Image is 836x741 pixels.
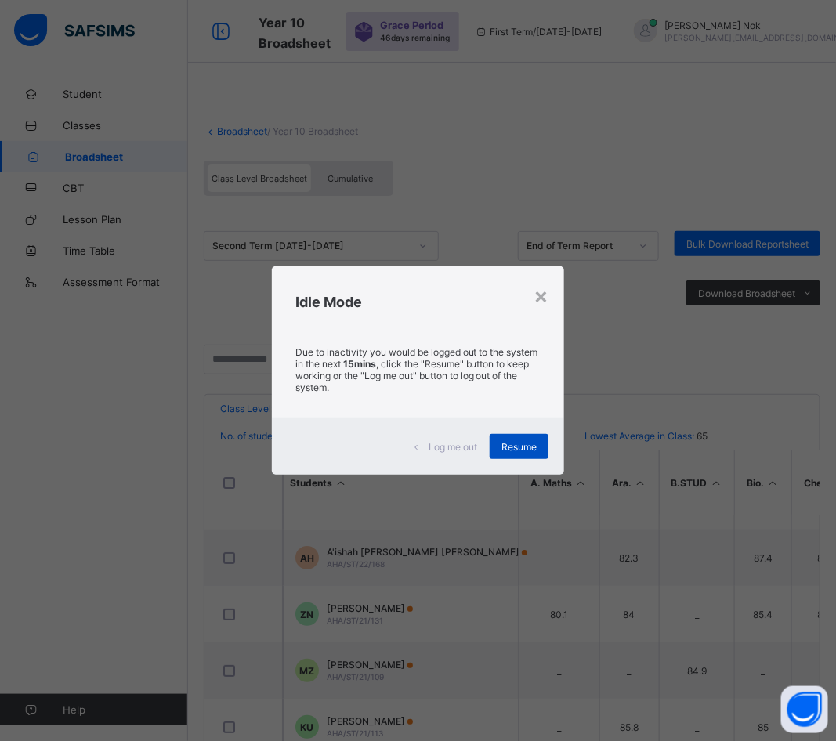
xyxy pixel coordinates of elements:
span: Log me out [429,441,477,453]
p: Due to inactivity you would be logged out to the system in the next , click the "Resume" button t... [295,346,541,393]
div: × [534,282,548,309]
h2: Idle Mode [295,294,541,310]
span: Resume [501,441,537,453]
strong: 15mins [343,358,376,370]
button: Open asap [781,686,828,733]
